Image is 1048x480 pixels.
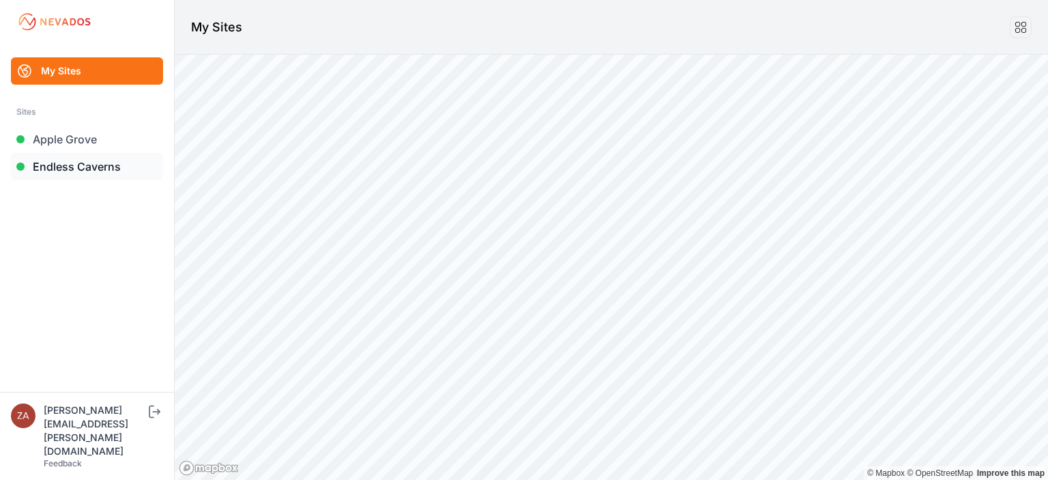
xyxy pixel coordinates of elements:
img: zachary.brogan@energixrenewables.com [11,404,35,428]
img: Nevados [16,11,93,33]
a: Feedback [44,458,82,468]
a: Mapbox logo [179,460,239,476]
a: Endless Caverns [11,153,163,180]
h1: My Sites [191,18,242,37]
a: Map feedback [977,468,1045,478]
a: Apple Grove [11,126,163,153]
a: OpenStreetMap [907,468,973,478]
canvas: Map [175,55,1048,480]
a: My Sites [11,57,163,85]
div: [PERSON_NAME][EMAIL_ADDRESS][PERSON_NAME][DOMAIN_NAME] [44,404,146,458]
a: Mapbox [867,468,905,478]
div: Sites [16,104,158,120]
